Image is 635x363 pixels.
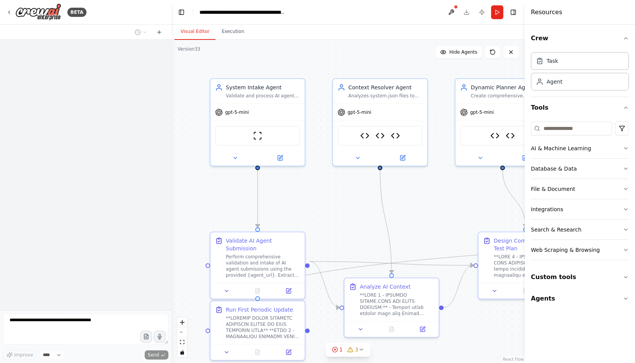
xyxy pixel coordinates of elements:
[547,78,562,85] div: Agent
[531,266,629,288] button: Custom tools
[531,185,575,193] div: File & Document
[531,8,562,17] h4: Resources
[177,327,187,337] button: zoom out
[531,97,629,118] button: Tools
[14,352,33,358] span: Improve
[153,28,165,37] button: Start a new chat
[360,292,434,317] div: **LORE 1 - IPSUMDO SITAME.CONS ADI ELITS DOEIUSM:** - Tempori utlab etdolor magn aliq Enimad Mini...
[215,24,250,40] button: Execution
[242,286,274,296] button: No output available
[132,28,150,37] button: Switch to previous chat
[381,153,424,163] button: Open in side panel
[531,138,629,158] button: AI & Machine Learning
[531,246,600,254] div: Web Scraping & Browsing
[176,7,187,18] button: Hide left sidebar
[226,254,300,278] div: Perform comprehensive validation and intake of AI agent submissions using the provided {agent_url...
[531,220,629,240] button: Search & Research
[210,301,305,361] div: Run First Periodic Update**LOREMIP DOLOR SITAMETC ADIPISCIN ELITSE DO EIUS TEMPORIN UTLA** **ETDO...
[531,28,629,49] button: Crew
[226,237,300,252] div: Validate AI Agent Submission
[375,131,385,140] img: SupabaseStandardsInsert
[455,78,550,166] div: Dynamic Planner AgentCreate comprehensive compliance-driven test plans to test and certify the AI...
[531,205,563,213] div: Integrations
[509,286,542,296] button: No output available
[226,315,300,340] div: **LOREMIP DOLOR SITAMETC ADIPISCIN ELITSE DO EIUS TEMPORIN UTLA** **ETDO 2 - MAGNAALIQU ENIMADMI ...
[494,254,568,278] div: **LORE 4 - IPSUMDO SITAMET CONS ADIPISCI ELIT:** - Seddoei tempo incidid, utlabo etd magnaaliqu e...
[531,118,629,266] div: Tools
[67,8,87,17] div: BETA
[253,131,262,140] img: ScrapeWebsiteTool
[444,261,473,311] g: Edge from 6d1ff308-91dd-4efb-88ee-99a805697ff0 to 2260d1ec-c175-45de-aaeb-3e6d30f9d384
[332,78,428,166] div: Context Resolver AgentAnalyzes system.json files to derive the regulatory, functional, operationa...
[508,7,519,18] button: Hide right sidebar
[226,93,300,99] div: Validate and process AI agent submissions from URL sources with minimal required inputs. Extract ...
[177,317,187,327] button: zoom in
[490,131,500,140] img: SupabaseStandardsQuery
[154,331,165,342] button: Click to speak your automation idea
[254,170,261,227] g: Edge from 294d86d6-1526-422b-bc5d-947c4965e06e to e0f4864a-b392-47cb-ab4e-3bad422dcdee
[275,286,302,296] button: Open in side panel
[360,131,369,140] img: SupabaseStandardsQuery
[310,258,340,311] g: Edge from e0f4864a-b392-47cb-ab4e-3bad422dcdee to 6d1ff308-91dd-4efb-88ee-99a805697ff0
[177,337,187,347] button: fit view
[360,283,411,291] div: Analyze AI Context
[148,352,159,358] span: Send
[210,232,305,299] div: Validate AI Agent SubmissionPerform comprehensive validation and intake of AI agent submissions u...
[275,348,302,357] button: Open in side panel
[499,170,529,227] g: Edge from 4f8f8308-e93d-4654-afa9-44fb022d8eb8 to 2260d1ec-c175-45de-aaeb-3e6d30f9d384
[449,49,477,55] span: Hide Agents
[531,159,629,179] button: Database & Data
[531,165,577,172] div: Database & Data
[531,179,629,199] button: File & Document
[547,57,558,65] div: Task
[531,145,591,152] div: AI & Machine Learning
[531,226,581,233] div: Search & Research
[470,109,494,115] span: gpt-5-mini
[348,84,423,91] div: Context Resolver Agent
[210,78,305,166] div: System Intake AgentValidate and process AI agent submissions from URL sources with minimal requir...
[494,237,568,252] div: Design Comprehensive Test Plan
[348,93,423,99] div: Analyzes system.json files to derive the regulatory, functional, operational, and domain-specific...
[471,84,545,91] div: Dynamic Planner Agent
[355,346,359,353] span: 3
[177,317,187,357] div: React Flow controls
[310,258,473,269] g: Edge from e0f4864a-b392-47cb-ab4e-3bad422dcdee to 2260d1ec-c175-45de-aaeb-3e6d30f9d384
[3,350,36,360] button: Improve
[375,325,408,334] button: No output available
[326,343,371,357] button: 13
[226,84,300,91] div: System Intake Agent
[140,331,152,342] button: Upload files
[225,109,249,115] span: gpt-5-mini
[340,346,343,353] span: 1
[348,109,371,115] span: gpt-5-mini
[199,8,286,16] nav: breadcrumb
[177,347,187,357] button: toggle interactivity
[409,325,436,334] button: Open in side panel
[531,199,629,219] button: Integrations
[531,288,629,309] button: Agents
[506,131,515,140] img: Simulated Database Manager
[178,46,200,52] div: Version 33
[344,278,439,338] div: Analyze AI Context**LORE 1 - IPSUMDO SITAME.CONS ADI ELITS DOEIUSM:** - Tempori utlab etdolor mag...
[175,24,215,40] button: Visual Editor
[531,240,629,260] button: Web Scraping & Browsing
[471,93,545,99] div: Create comprehensive compliance-driven test plans to test and certify the AI agent submission usi...
[242,348,274,357] button: No output available
[503,357,524,361] a: React Flow attribution
[436,46,482,58] button: Hide Agents
[226,306,293,314] div: Run First Periodic Update
[503,153,547,163] button: Open in side panel
[145,350,168,360] button: Send
[391,131,400,140] img: Simulated Database Manager
[376,170,395,273] g: Edge from 1ac561b3-86d1-4f6b-95ad-50ae8b37989b to 6d1ff308-91dd-4efb-88ee-99a805697ff0
[258,153,302,163] button: Open in side panel
[531,49,629,97] div: Crew
[478,232,573,299] div: Design Comprehensive Test Plan**LORE 4 - IPSUMDO SITAMET CONS ADIPISCI ELIT:** - Seddoei tempo in...
[15,3,61,21] img: Logo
